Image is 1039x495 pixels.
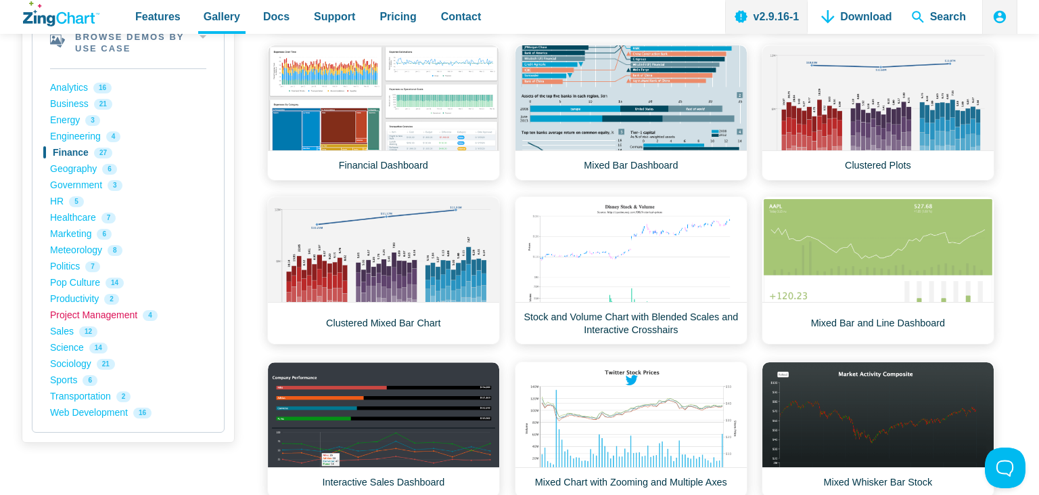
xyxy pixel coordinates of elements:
[441,7,482,26] span: Contact
[985,448,1025,488] iframe: Toggle Customer Support
[762,45,994,181] a: Clustered Plots
[379,7,416,26] span: Pricing
[515,45,747,181] a: Mixed Bar Dashboard
[23,1,99,26] a: ZingChart Logo. Click to return to the homepage
[263,7,290,26] span: Docs
[515,196,747,345] a: Stock and Volume Chart with Blended Scales and Interactive Crosshairs
[762,196,994,345] a: Mixed Bar and Line Dashboard
[135,7,181,26] span: Features
[32,14,224,68] h2: Browse Demos By Use Case
[204,7,240,26] span: Gallery
[267,196,500,345] a: Clustered Mixed Bar Chart
[314,7,355,26] span: Support
[267,45,500,181] a: Financial Dashboard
